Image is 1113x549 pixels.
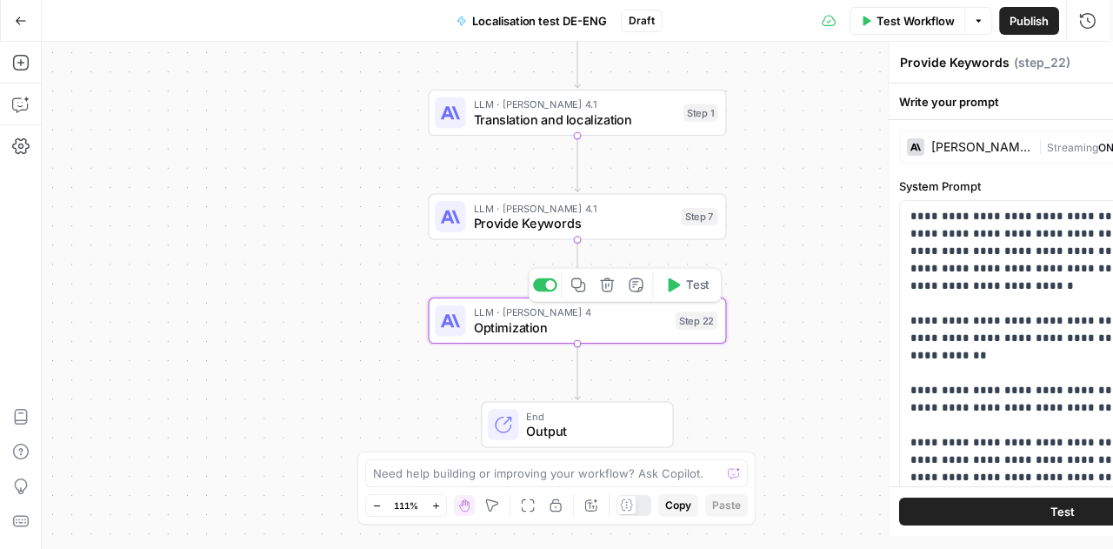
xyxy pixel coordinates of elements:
span: End [526,408,656,424]
span: Publish [1010,12,1049,30]
span: Optimization [474,318,669,337]
button: Test [657,272,717,298]
span: Streaming [1047,141,1098,154]
span: Paste [712,498,741,513]
button: Copy [658,494,698,517]
textarea: Provide Keywords [900,54,1010,71]
div: Step 1 [683,104,718,122]
span: LLM · [PERSON_NAME] 4.1 [474,200,674,216]
div: EndOutput [428,401,726,447]
g: Edge from step_22 to end [575,343,581,399]
span: Copy [665,498,691,513]
button: Localisation test DE-ENG [446,7,617,35]
span: LLM · [PERSON_NAME] 4.1 [474,97,676,112]
button: Publish [999,7,1059,35]
span: Translation and localization [474,110,676,129]
div: LLM · [PERSON_NAME] 4.1Translation and localizationStep 1 [428,90,726,136]
div: [PERSON_NAME] 4 [931,141,1031,153]
div: LLM · [PERSON_NAME] 4.1Provide KeywordsStep 7 [428,193,726,239]
span: 111% [394,499,418,512]
span: Output [526,422,656,441]
span: LLM · [PERSON_NAME] 4 [474,305,669,320]
div: Step 7 [681,208,717,225]
span: Localisation test DE-ENG [472,12,607,30]
span: Draft [629,13,655,29]
g: Edge from start to step_1 [575,31,581,88]
div: LLM · [PERSON_NAME] 4OptimizationStep 22Test [428,298,726,344]
span: | [1038,137,1047,155]
g: Edge from step_1 to step_7 [575,135,581,191]
div: Step 22 [676,312,718,330]
button: Test Workflow [850,7,964,35]
span: Test Workflow [876,12,955,30]
span: Test [1050,503,1075,520]
span: ( step_22 ) [1014,54,1070,71]
span: Provide Keywords [474,214,674,233]
span: Test [686,277,710,294]
button: Paste [705,494,748,517]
